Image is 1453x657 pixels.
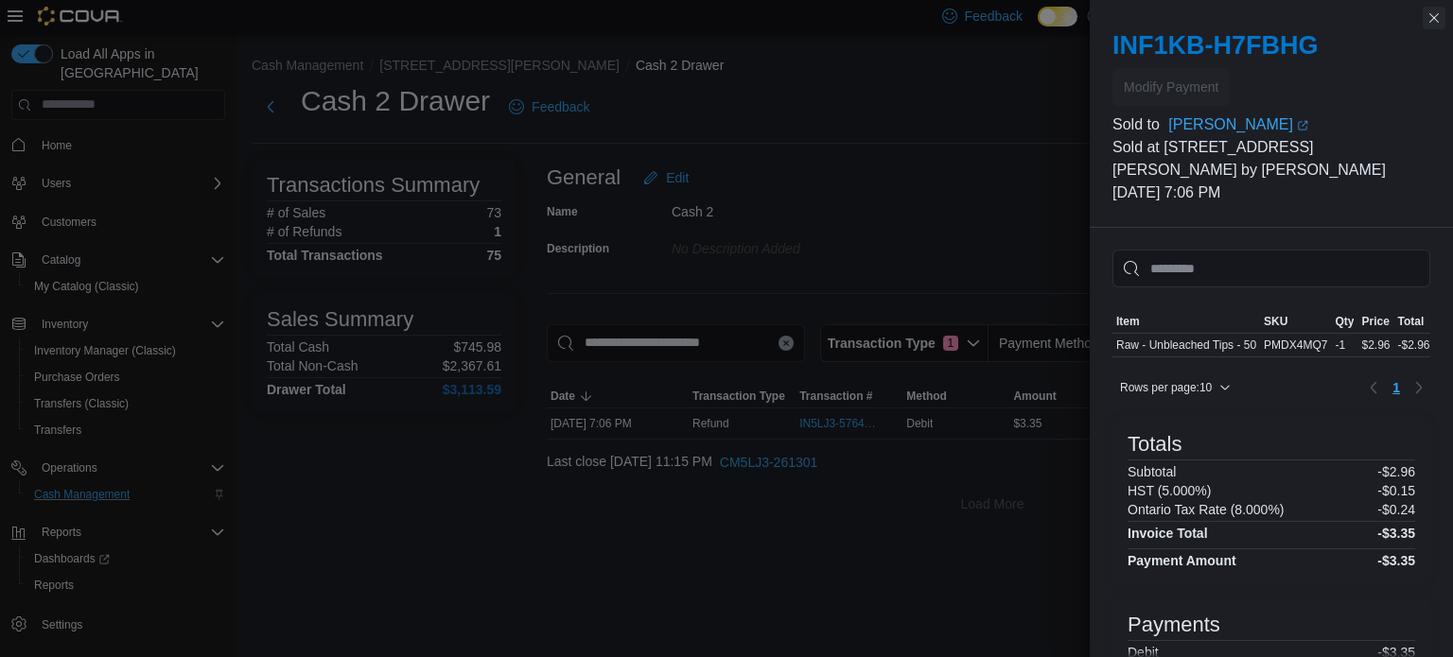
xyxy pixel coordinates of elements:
button: Item [1112,310,1260,333]
nav: Pagination for table: MemoryTable from EuiInMemoryTable [1362,372,1430,403]
button: Modify Payment [1112,68,1230,106]
button: Price [1357,310,1393,333]
button: Total [1393,310,1433,333]
span: Item [1116,314,1140,329]
div: -$2.96 [1393,334,1433,356]
div: -1 [1331,334,1357,356]
span: Price [1361,314,1389,329]
h4: Payment Amount [1128,553,1236,568]
button: Qty [1331,310,1357,333]
button: Previous page [1362,376,1385,399]
h6: Subtotal [1128,464,1176,479]
p: Sold at [STREET_ADDRESS][PERSON_NAME] by [PERSON_NAME] [1112,136,1430,182]
h3: Payments [1128,614,1220,636]
button: Next page [1408,376,1430,399]
h4: -$3.35 [1377,553,1415,568]
span: 1 [1392,378,1400,397]
svg: External link [1297,120,1308,131]
button: Page 1 of 1 [1385,372,1408,403]
div: Sold to [1112,113,1164,136]
div: Raw - Unbleached Tips - 50 [1116,337,1256,353]
h6: Ontario Tax Rate (8.000%) [1128,502,1285,517]
span: PMDX4MQ7 [1264,337,1327,353]
div: $2.96 [1357,334,1393,356]
button: SKU [1260,310,1331,333]
p: -$2.96 [1377,464,1415,479]
h4: -$3.35 [1377,526,1415,541]
span: Modify Payment [1124,78,1218,96]
h3: Totals [1128,433,1182,456]
input: This is a search bar. As you type, the results lower in the page will automatically filter. [1112,250,1430,287]
span: Rows per page : 10 [1120,380,1212,395]
h2: INF1KB-H7FBHG [1112,30,1430,61]
ul: Pagination for table: MemoryTable from EuiInMemoryTable [1385,372,1408,403]
button: Rows per page:10 [1112,376,1238,399]
h6: HST (5.000%) [1128,483,1211,498]
p: -$0.15 [1377,483,1415,498]
span: SKU [1264,314,1287,329]
p: -$0.24 [1377,502,1415,517]
button: Close this dialog [1423,7,1445,29]
span: Total [1397,314,1424,329]
h4: Invoice Total [1128,526,1208,541]
a: [PERSON_NAME]External link [1168,113,1430,136]
p: [DATE] 7:06 PM [1112,182,1430,204]
span: Qty [1335,314,1354,329]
